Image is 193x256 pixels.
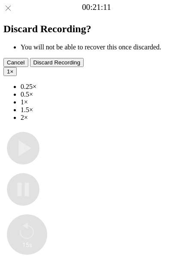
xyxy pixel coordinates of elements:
li: 1× [21,98,190,106]
h2: Discard Recording? [3,23,190,35]
li: 2× [21,114,190,122]
button: Cancel [3,58,28,67]
a: 00:21:11 [82,3,111,12]
li: 1.5× [21,106,190,114]
li: 0.25× [21,83,190,91]
button: Discard Recording [30,58,84,67]
li: 0.5× [21,91,190,98]
li: You will not be able to recover this once discarded. [21,43,190,51]
span: 1 [7,68,10,75]
button: 1× [3,67,17,76]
